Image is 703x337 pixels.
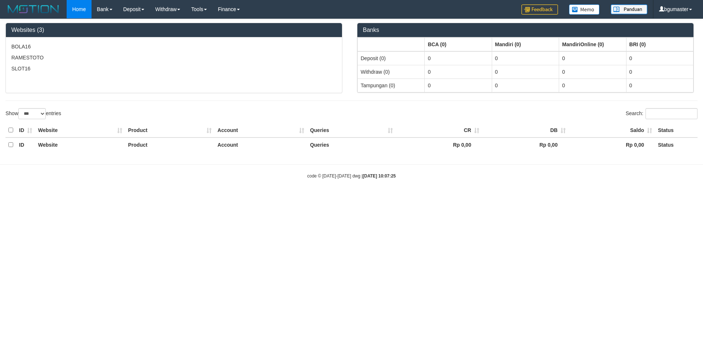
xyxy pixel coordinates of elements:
p: BOLA16 [11,43,336,50]
th: ID [16,123,35,138]
td: 0 [559,78,626,92]
td: 0 [626,51,693,65]
td: 0 [492,51,559,65]
h3: Banks [363,27,688,33]
img: Button%20Memo.svg [569,4,600,15]
th: Account [215,138,307,152]
th: Group: activate to sort column ascending [626,37,693,51]
img: MOTION_logo.png [5,4,61,15]
td: Deposit (0) [358,51,425,65]
td: 0 [559,65,626,78]
img: Feedback.jpg [521,4,558,15]
p: RAMESTOTO [11,54,336,61]
th: Group: activate to sort column ascending [425,37,492,51]
th: Rp 0,00 [396,138,482,152]
td: Tampungan (0) [358,78,425,92]
small: code © [DATE]-[DATE] dwg | [307,173,396,179]
th: Group: activate to sort column ascending [559,37,626,51]
th: Rp 0,00 [482,138,569,152]
p: SLOT16 [11,65,336,72]
td: 0 [425,51,492,65]
th: Website [35,138,125,152]
th: Status [655,138,698,152]
strong: [DATE] 10:07:25 [363,173,396,179]
td: 0 [559,51,626,65]
input: Search: [646,108,698,119]
th: Group: activate to sort column ascending [358,37,425,51]
label: Search: [626,108,698,119]
th: ID [16,138,35,152]
th: Website [35,123,125,138]
label: Show entries [5,108,61,119]
select: Showentries [18,108,46,119]
img: panduan.png [611,4,647,14]
th: Product [125,138,215,152]
th: CR [396,123,482,138]
th: Saldo [569,123,655,138]
td: 0 [425,65,492,78]
th: Group: activate to sort column ascending [492,37,559,51]
th: Rp 0,00 [569,138,655,152]
th: DB [482,123,569,138]
th: Queries [307,123,396,138]
td: 0 [425,78,492,92]
th: Account [215,123,307,138]
th: Status [655,123,698,138]
td: Withdraw (0) [358,65,425,78]
td: 0 [492,65,559,78]
td: 0 [626,65,693,78]
td: 0 [492,78,559,92]
h3: Websites (3) [11,27,336,33]
th: Queries [307,138,396,152]
th: Product [125,123,215,138]
td: 0 [626,78,693,92]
